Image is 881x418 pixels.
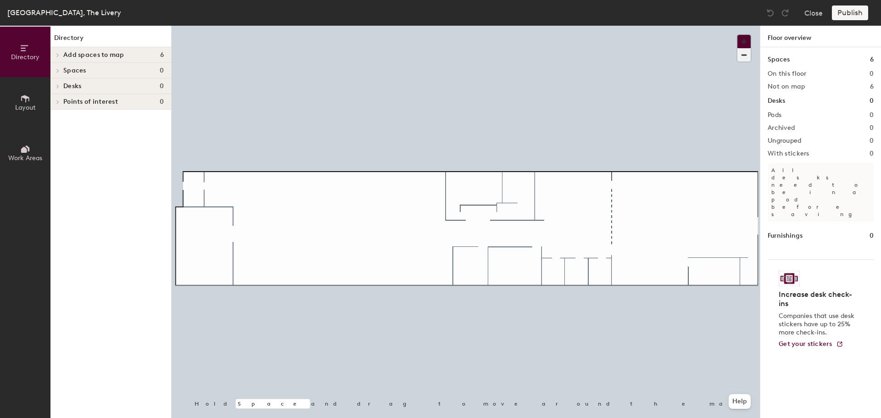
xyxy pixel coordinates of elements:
[779,290,857,308] h4: Increase desk check-ins
[15,104,36,111] span: Layout
[768,137,802,145] h2: Ungrouped
[768,111,781,119] h2: Pods
[870,96,874,106] h1: 0
[160,67,164,74] span: 0
[779,340,843,348] a: Get your stickers
[768,150,809,157] h2: With stickers
[63,67,86,74] span: Spaces
[7,7,121,18] div: [GEOGRAPHIC_DATA], The Livery
[63,51,124,59] span: Add spaces to map
[766,8,775,17] img: Undo
[768,231,803,241] h1: Furnishings
[779,312,857,337] p: Companies that use desk stickers have up to 25% more check-ins.
[870,150,874,157] h2: 0
[760,26,881,47] h1: Floor overview
[781,8,790,17] img: Redo
[160,98,164,106] span: 0
[870,124,874,132] h2: 0
[779,340,832,348] span: Get your stickers
[63,83,81,90] span: Desks
[63,98,118,106] span: Points of interest
[870,111,874,119] h2: 0
[870,70,874,78] h2: 0
[768,70,807,78] h2: On this floor
[729,394,751,409] button: Help
[804,6,823,20] button: Close
[779,271,800,286] img: Sticker logo
[768,96,785,106] h1: Desks
[870,231,874,241] h1: 0
[870,55,874,65] h1: 6
[870,137,874,145] h2: 0
[870,83,874,90] h2: 6
[8,154,42,162] span: Work Areas
[160,51,164,59] span: 6
[160,83,164,90] span: 0
[768,83,805,90] h2: Not on map
[768,124,795,132] h2: Archived
[768,163,874,222] p: All desks need to be in a pod before saving
[11,53,39,61] span: Directory
[768,55,790,65] h1: Spaces
[50,33,171,47] h1: Directory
